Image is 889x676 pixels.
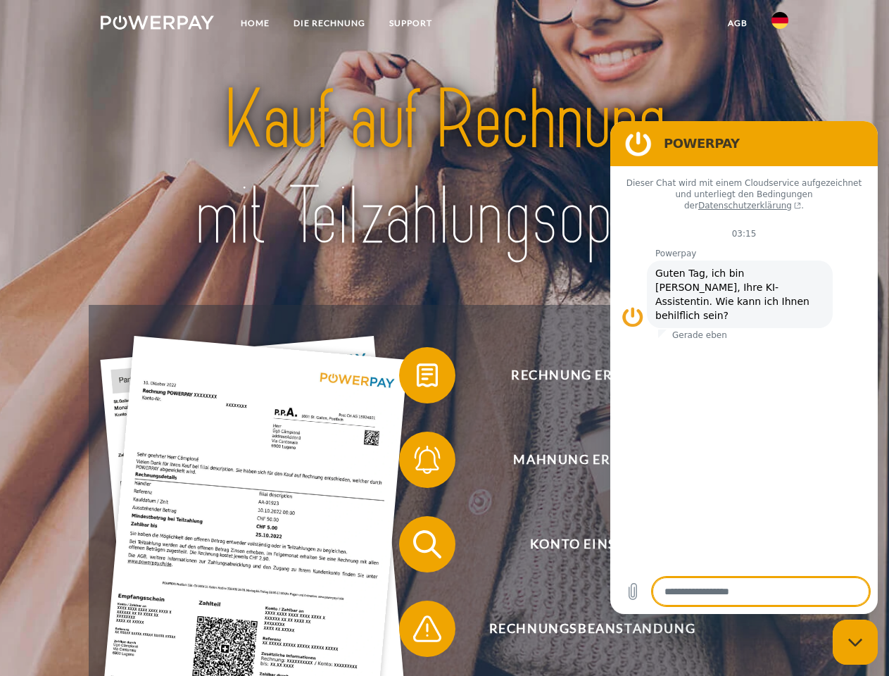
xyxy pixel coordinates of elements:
a: agb [716,11,759,36]
img: logo-powerpay-white.svg [101,15,214,30]
button: Mahnung erhalten? [399,432,765,488]
iframe: Messaging-Fenster [610,121,878,614]
a: Home [229,11,282,36]
button: Rechnung erhalten? [399,347,765,403]
span: Konto einsehen [420,516,764,572]
a: DIE RECHNUNG [282,11,377,36]
span: Rechnung erhalten? [420,347,764,403]
iframe: Schaltfläche zum Öffnen des Messaging-Fensters; Konversation läuft [833,620,878,665]
span: Rechnungsbeanstandung [420,601,764,657]
a: SUPPORT [377,11,444,36]
img: qb_bill.svg [410,358,445,393]
button: Rechnungsbeanstandung [399,601,765,657]
span: Mahnung erhalten? [420,432,764,488]
img: title-powerpay_de.svg [134,68,755,270]
img: qb_search.svg [410,527,445,562]
img: qb_warning.svg [410,611,445,646]
button: Konto einsehen [399,516,765,572]
img: de [771,12,788,29]
img: qb_bell.svg [410,442,445,477]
